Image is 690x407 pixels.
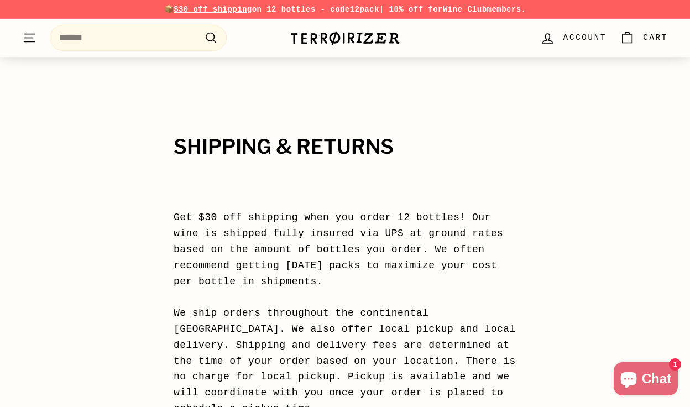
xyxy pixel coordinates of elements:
a: Cart [613,22,675,54]
span: $30 off shipping [174,5,252,14]
span: Cart [643,32,668,44]
strong: 12pack [350,5,379,14]
a: Account [534,22,613,54]
span: Account [563,32,607,44]
a: Wine Club [443,5,487,14]
h1: Shipping & Returns [174,136,516,158]
p: 📦 on 12 bottles - code | 10% off for members. [22,3,668,15]
inbox-online-store-chat: Shopify online store chat [610,362,681,398]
